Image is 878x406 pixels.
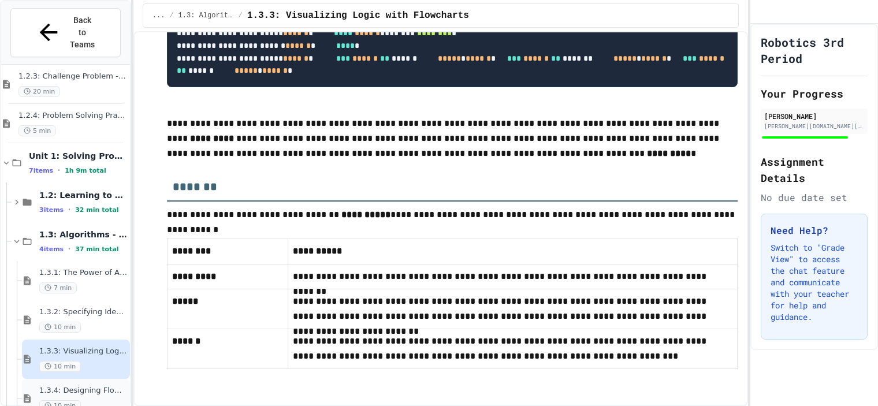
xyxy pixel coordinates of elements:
span: 1.3: Algorithms - from Pseudocode to Flowcharts [178,11,234,20]
h2: Your Progress [761,85,868,102]
button: Back to Teams [10,8,121,57]
span: 1h 9m total [65,167,106,174]
h1: Robotics 3rd Period [761,34,868,66]
span: 1.3.3: Visualizing Logic with Flowcharts [39,347,128,356]
span: 32 min total [75,206,118,214]
span: 7 min [39,282,77,293]
span: Back to Teams [69,14,96,51]
span: 1.3.1: The Power of Algorithms [39,268,128,278]
span: 1.3: Algorithms - from Pseudocode to Flowcharts [39,229,128,240]
span: 1.2.3: Challenge Problem - The Bridge [18,72,128,81]
span: • [58,166,60,175]
span: 10 min [39,361,81,372]
span: 37 min total [75,245,118,253]
span: 4 items [39,245,64,253]
span: / [169,11,173,20]
span: 1.2.4: Problem Solving Practice [18,111,128,121]
span: 1.3.3: Visualizing Logic with Flowcharts [247,9,469,23]
h2: Assignment Details [761,154,868,186]
span: Unit 1: Solving Problems in Computer Science [29,151,128,161]
span: 5 min [18,125,56,136]
span: 1.3.2: Specifying Ideas with Pseudocode [39,307,128,317]
span: / [239,11,243,20]
span: 1.2: Learning to Solve Hard Problems [39,190,128,200]
span: ... [152,11,165,20]
span: 10 min [39,322,81,333]
span: 7 items [29,167,53,174]
h3: Need Help? [771,224,858,237]
span: 20 min [18,86,60,97]
span: 1.3.4: Designing Flowcharts [39,386,128,396]
div: No due date set [761,191,868,204]
div: [PERSON_NAME] [764,111,864,121]
span: • [68,205,70,214]
div: [PERSON_NAME][DOMAIN_NAME][EMAIL_ADDRESS][DOMAIN_NAME] [764,122,864,131]
span: 3 items [39,206,64,214]
span: • [68,244,70,254]
p: Switch to "Grade View" to access the chat feature and communicate with your teacher for help and ... [771,242,858,323]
